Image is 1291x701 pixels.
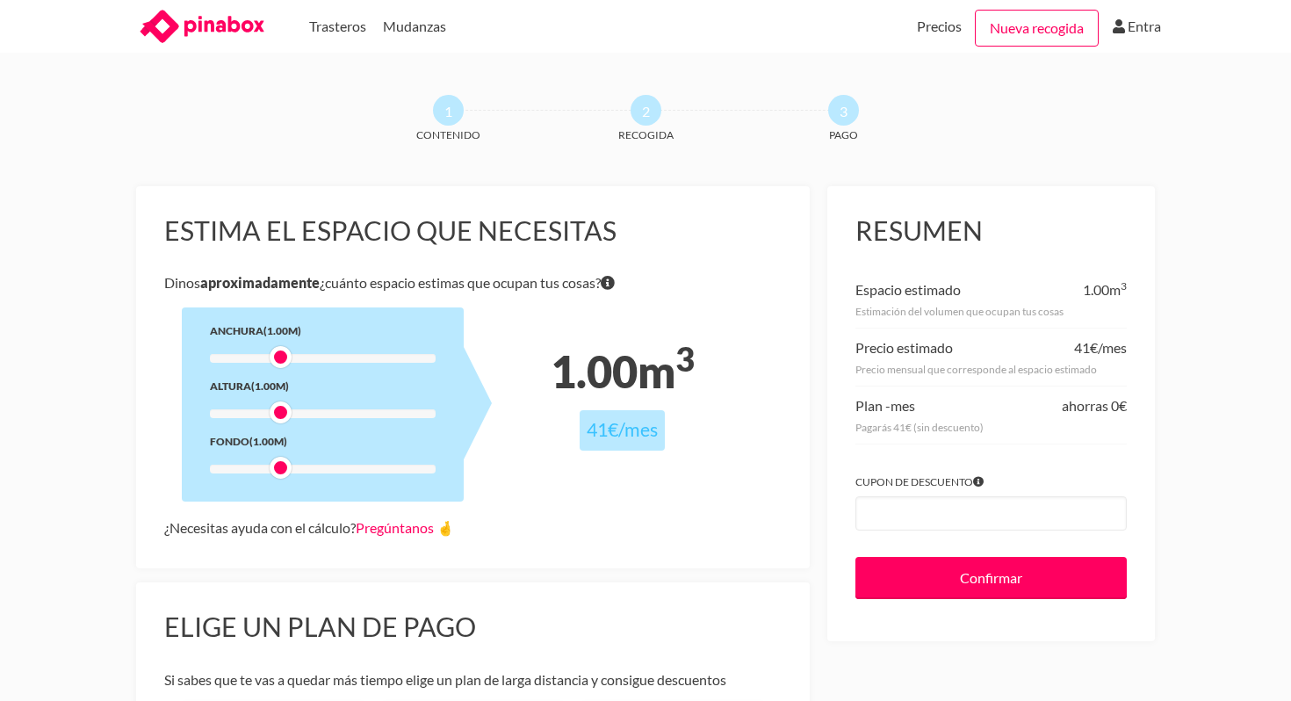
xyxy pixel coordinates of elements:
[618,418,658,441] span: /mes
[200,274,320,291] b: aproximadamente
[164,516,782,540] div: ¿Necesitas ayuda con el cálculo?
[855,418,1127,437] div: Pagarás 41€ (sin descuento)
[975,10,1099,47] a: Nueva recogida
[828,95,859,126] span: 3
[210,322,436,340] div: Anchura
[210,377,436,395] div: Altura
[601,271,615,295] span: Si tienes dudas sobre volumen exacto de tus cosas no te preocupes porque nuestro equipo te dirá e...
[638,344,695,398] span: m
[1074,339,1098,356] span: 41€
[263,324,301,337] span: (1.00m)
[249,435,287,448] span: (1.00m)
[855,336,953,360] div: Precio estimado
[356,519,454,536] a: Pregúntanos 🤞
[433,95,464,126] span: 1
[1083,281,1109,298] span: 1.00
[164,611,782,644] h3: Elige un plan de pago
[382,126,514,144] span: Contenido
[855,214,1127,248] h3: Resumen
[631,95,661,126] span: 2
[1109,281,1127,298] span: m
[855,360,1127,379] div: Precio mensual que corresponde al espacio estimado
[973,473,984,491] span: Si tienes algún cupón introdúcelo para aplicar el descuento
[1098,339,1127,356] span: /mes
[164,668,782,692] p: Si sabes que te vas a quedar más tiempo elige un plan de larga distancia y consigue descuentos
[551,344,638,398] span: 1.00
[855,278,961,302] div: Espacio estimado
[1121,279,1127,293] sup: 3
[1062,394,1127,418] div: ahorras 0€
[210,432,436,451] div: Fondo
[580,126,711,144] span: Recogida
[164,271,782,295] p: Dinos ¿cuánto espacio estimas que ocupan tus cosas?
[777,126,909,144] span: Pago
[675,339,695,379] sup: 3
[164,214,782,248] h3: Estima el espacio que necesitas
[587,418,618,441] span: 41€
[855,394,915,418] div: Plan -
[891,397,915,414] span: mes
[855,473,1127,491] label: Cupon de descuento
[251,379,289,393] span: (1.00m)
[855,557,1127,599] input: Confirmar
[855,302,1127,321] div: Estimación del volumen que ocupan tus cosas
